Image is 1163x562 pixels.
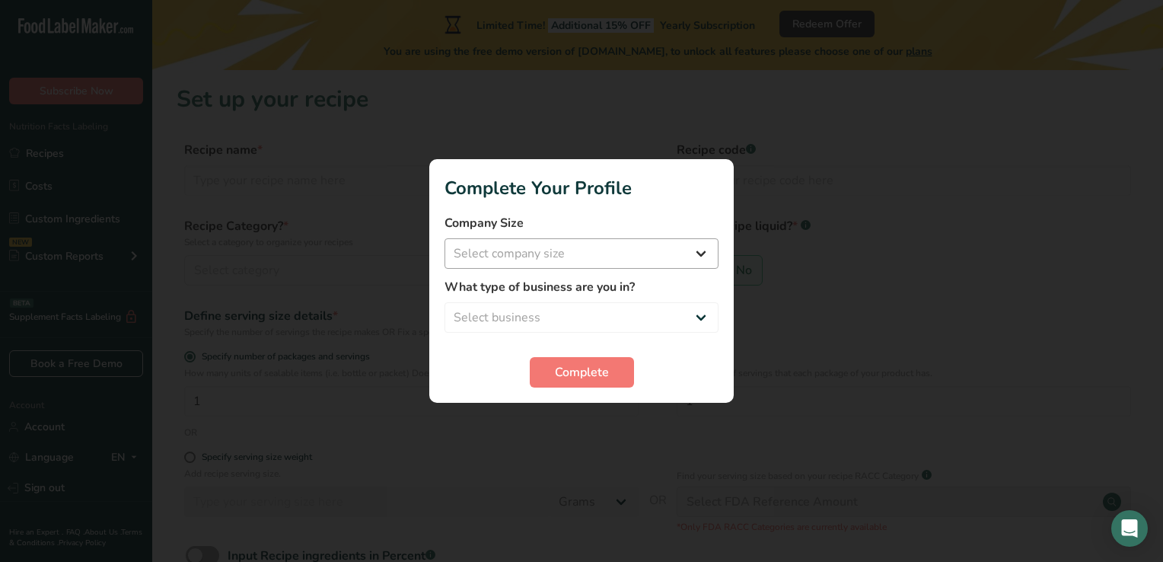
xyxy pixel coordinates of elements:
label: What type of business are you in? [444,278,719,296]
span: Complete [555,363,609,382]
button: Complete [530,357,634,388]
label: Company Size [444,214,719,232]
div: Open Intercom Messenger [1111,510,1148,547]
h1: Complete Your Profile [444,174,719,202]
